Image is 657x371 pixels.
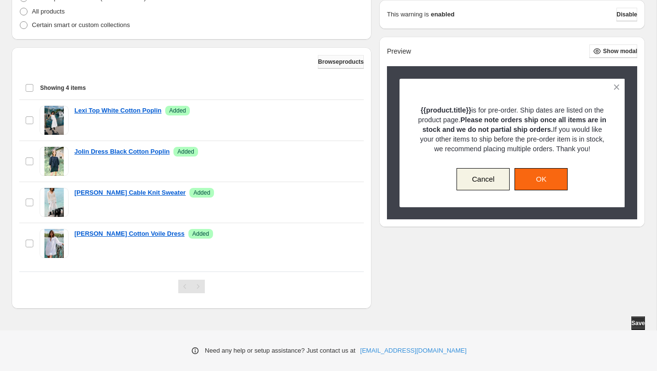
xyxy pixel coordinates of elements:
span: Added [193,189,210,197]
strong: Please note orders ship once all items are in stock and we do not partial ship orders. [422,116,606,133]
strong: enabled [431,10,455,19]
span: Added [177,148,194,156]
p: Certain smart or custom collections [32,20,130,30]
button: OK [514,168,568,190]
button: Show modal [589,44,637,58]
button: Disable [616,8,637,21]
p: All products [32,7,65,16]
span: Save [631,319,645,327]
a: [EMAIL_ADDRESS][DOMAIN_NAME] [360,346,467,356]
button: Cancel [457,168,510,190]
p: This warning is [387,10,429,19]
a: [PERSON_NAME] Cable Knit Sweater [74,188,186,198]
a: Lexi Top White Cotton Poplin [74,106,161,115]
h2: Preview [387,47,411,56]
p: is for pre-order. Ship dates are listed on the product page. If you would like your other items t... [416,105,608,154]
span: Show modal [603,47,637,55]
span: Showing 4 items [40,84,86,92]
span: Added [192,230,209,238]
a: Jolin Dress Black Cotton Poplin [74,147,170,157]
button: Save [631,316,645,330]
span: Browse products [318,58,364,66]
span: Disable [616,11,637,18]
strong: {{product.title}} [421,106,471,114]
button: Browseproducts [318,55,364,69]
span: Added [169,107,186,114]
nav: Pagination [178,280,205,293]
a: [PERSON_NAME] Cotton Voile Dress [74,229,185,239]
